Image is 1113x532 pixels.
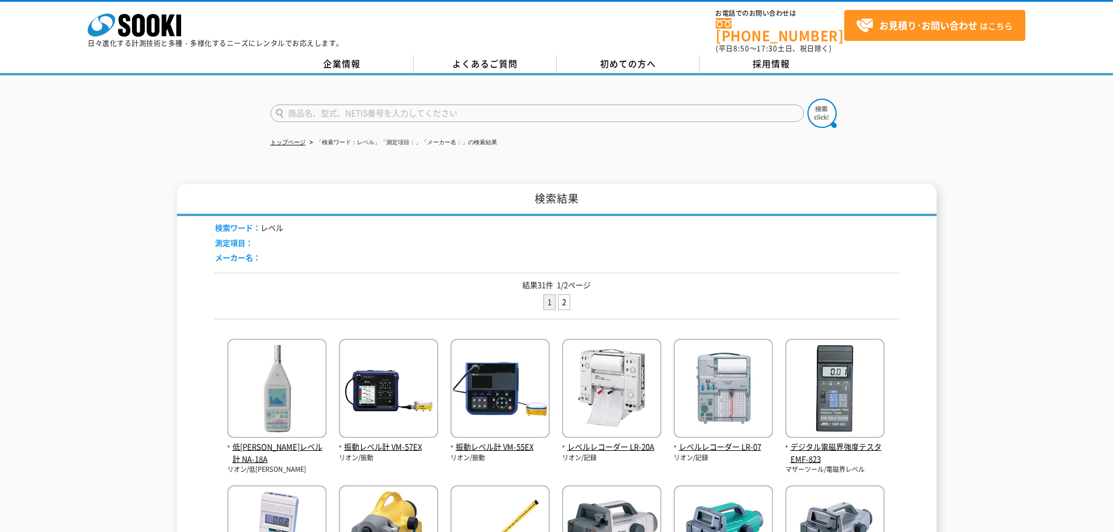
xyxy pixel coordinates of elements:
h1: 検索結果 [177,184,937,216]
img: VM-57EX [339,339,438,441]
a: デジタル電磁界強度テスタ EMF-823 [785,429,885,465]
span: 初めての方へ [600,57,656,70]
span: お電話でのお問い合わせは [716,10,844,17]
span: 振動レベル計 VM-55EX [450,441,550,453]
a: 低[PERSON_NAME]レベル計 NA-18A [227,429,327,465]
img: LR-07 [674,339,773,441]
span: 低[PERSON_NAME]レベル計 NA-18A [227,441,327,465]
span: レベルレコーダー LR-20A [562,441,661,453]
a: お見積り･お問い合わせはこちら [844,10,1025,41]
a: 2 [559,295,570,310]
a: トップページ [271,139,306,145]
span: メーカー名： [215,252,261,263]
a: よくあるご質問 [414,55,557,73]
p: リオン/記録 [674,453,773,463]
p: リオン/振動 [450,453,550,463]
span: (平日 ～ 土日、祝日除く) [716,43,831,54]
input: 商品名、型式、NETIS番号を入力してください [271,105,804,122]
span: 17:30 [757,43,778,54]
a: 振動レベル計 VM-55EX [450,429,550,453]
span: 測定項目： [215,237,253,248]
p: マザーツール/電磁界レベル [785,465,885,475]
p: 日々進化する計測技術と多種・多様化するニーズにレンタルでお応えします。 [88,40,344,47]
a: 初めての方へ [557,55,700,73]
img: LR-20A [562,339,661,441]
span: はこちら [856,17,1013,34]
span: デジタル電磁界強度テスタ EMF-823 [785,441,885,465]
p: リオン/振動 [339,453,438,463]
strong: お見積り･お問い合わせ [879,18,977,32]
li: レベル [215,222,283,234]
span: 振動レベル計 VM-57EX [339,441,438,453]
a: レベルレコーダー LR-20A [562,429,661,453]
a: レベルレコーダー LR-07 [674,429,773,453]
p: リオン/低[PERSON_NAME] [227,465,327,475]
p: 結果31件 1/2ページ [215,279,899,291]
img: VM-55EX [450,339,550,441]
a: 企業情報 [271,55,414,73]
a: [PHONE_NUMBER] [716,18,844,42]
span: レベルレコーダー LR-07 [674,441,773,453]
span: 8:50 [733,43,750,54]
li: 1 [543,294,556,310]
li: 「検索ワード：レベル」「測定項目：」「メーカー名：」の検索結果 [307,137,497,149]
a: 採用情報 [700,55,843,73]
span: 検索ワード： [215,222,261,233]
img: NA-18A [227,339,327,441]
p: リオン/記録 [562,453,661,463]
a: 振動レベル計 VM-57EX [339,429,438,453]
img: btn_search.png [807,99,837,128]
img: EMF-823 [785,339,885,441]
